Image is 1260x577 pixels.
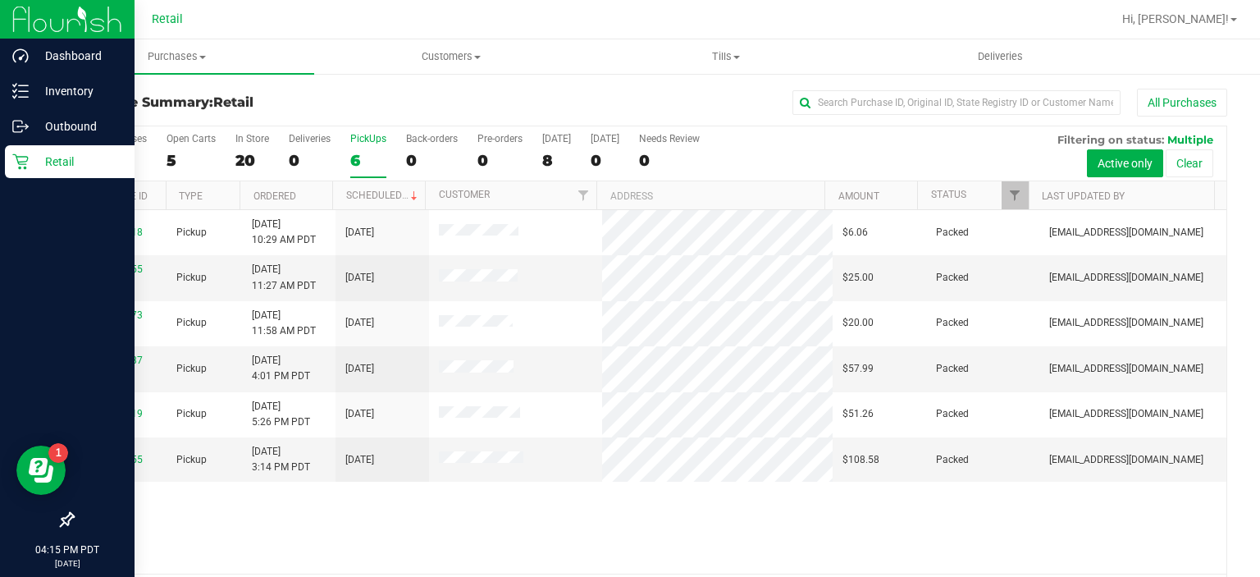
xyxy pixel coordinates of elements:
inline-svg: Outbound [12,118,29,135]
span: [DATE] [345,406,374,422]
span: $51.26 [842,406,874,422]
div: 5 [167,151,216,170]
span: $20.00 [842,315,874,331]
div: Deliveries [289,133,331,144]
button: Clear [1166,149,1213,177]
span: [EMAIL_ADDRESS][DOMAIN_NAME] [1049,225,1203,240]
a: Status [931,189,966,200]
span: [DATE] 4:01 PM PDT [252,353,310,384]
span: $57.99 [842,361,874,377]
span: [EMAIL_ADDRESS][DOMAIN_NAME] [1049,315,1203,331]
div: 0 [591,151,619,170]
a: Amount [838,190,879,202]
span: Tills [590,49,863,64]
span: [DATE] [345,225,374,240]
span: Multiple [1167,133,1213,146]
span: [DATE] [345,315,374,331]
a: Ordered [253,190,296,202]
span: Customers [315,49,588,64]
span: Retail [152,12,183,26]
a: Customers [314,39,589,74]
p: [DATE] [7,557,127,570]
span: Packed [936,406,969,422]
button: Active only [1087,149,1163,177]
div: 0 [477,151,523,170]
span: Packed [936,452,969,468]
div: Needs Review [639,133,700,144]
span: Purchases [39,49,314,64]
a: Purchases [39,39,314,74]
div: Open Carts [167,133,216,144]
span: [EMAIL_ADDRESS][DOMAIN_NAME] [1049,406,1203,422]
span: Packed [936,361,969,377]
inline-svg: Dashboard [12,48,29,64]
p: 04:15 PM PDT [7,543,127,557]
div: Pre-orders [477,133,523,144]
a: Filter [1002,181,1029,209]
div: 20 [235,151,269,170]
span: Packed [936,315,969,331]
span: [EMAIL_ADDRESS][DOMAIN_NAME] [1049,452,1203,468]
div: [DATE] [542,133,571,144]
iframe: Resource center unread badge [48,443,68,463]
span: [DATE] 11:27 AM PDT [252,262,316,293]
span: [DATE] 5:26 PM PDT [252,399,310,430]
div: 0 [639,151,700,170]
span: Hi, [PERSON_NAME]! [1122,12,1229,25]
p: Dashboard [29,46,127,66]
a: Deliveries [863,39,1138,74]
span: Deliveries [956,49,1045,64]
a: Last Updated By [1042,190,1125,202]
span: [DATE] 3:14 PM PDT [252,444,310,475]
div: 0 [406,151,458,170]
span: [DATE] [345,452,374,468]
a: Scheduled [346,190,421,201]
span: $6.06 [842,225,868,240]
span: $25.00 [842,270,874,286]
div: 6 [350,151,386,170]
div: Back-orders [406,133,458,144]
span: Pickup [176,406,207,422]
p: Retail [29,152,127,172]
span: [DATE] 10:29 AM PDT [252,217,316,248]
button: All Purchases [1137,89,1227,117]
div: PickUps [350,133,386,144]
input: Search Purchase ID, Original ID, State Registry ID or Customer Name... [792,90,1121,115]
span: Packed [936,225,969,240]
p: Outbound [29,117,127,136]
inline-svg: Inventory [12,83,29,99]
span: Retail [213,94,253,110]
p: Inventory [29,81,127,101]
span: Pickup [176,452,207,468]
a: Type [179,190,203,202]
span: [EMAIL_ADDRESS][DOMAIN_NAME] [1049,361,1203,377]
div: 0 [289,151,331,170]
inline-svg: Retail [12,153,29,170]
span: [DATE] [345,270,374,286]
span: [DATE] 11:58 AM PDT [252,308,316,339]
a: Tills [589,39,864,74]
div: In Store [235,133,269,144]
span: Pickup [176,225,207,240]
a: Filter [569,181,596,209]
span: Pickup [176,270,207,286]
span: $108.58 [842,452,879,468]
div: 8 [542,151,571,170]
th: Address [596,181,824,210]
iframe: Resource center [16,446,66,495]
h3: Purchase Summary: [72,95,457,110]
span: Pickup [176,315,207,331]
span: Pickup [176,361,207,377]
div: [DATE] [591,133,619,144]
span: Filtering on status: [1057,133,1164,146]
a: Customer [439,189,490,200]
span: [EMAIL_ADDRESS][DOMAIN_NAME] [1049,270,1203,286]
span: [DATE] [345,361,374,377]
span: Packed [936,270,969,286]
